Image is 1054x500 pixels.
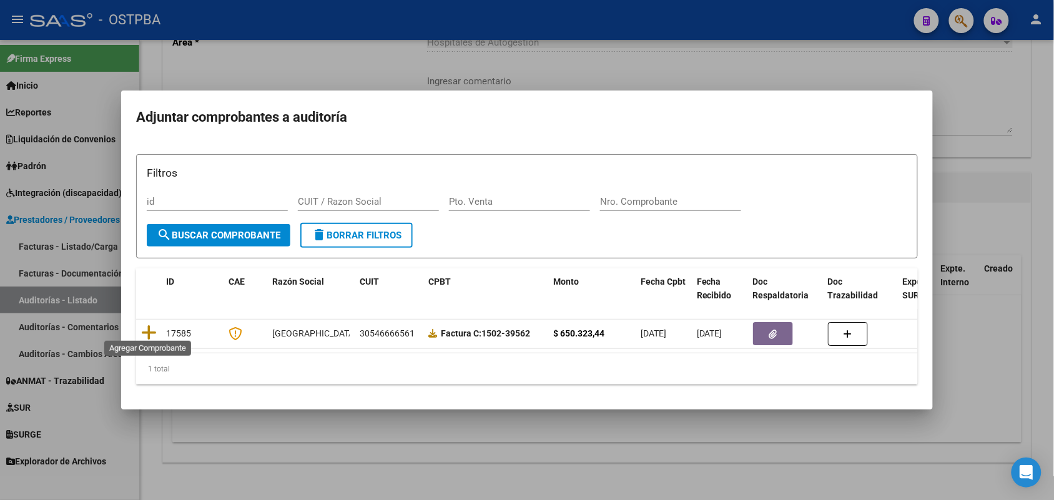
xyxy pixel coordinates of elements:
[161,268,224,310] datatable-header-cell: ID
[272,277,324,287] span: Razón Social
[636,268,692,310] datatable-header-cell: Fecha Cpbt
[136,353,918,385] div: 1 total
[692,268,748,310] datatable-header-cell: Fecha Recibido
[272,326,357,341] div: [GEOGRAPHIC_DATA]
[697,328,722,338] span: [DATE]
[441,328,530,338] strong: 1502-39562
[823,268,898,310] datatable-header-cell: Doc Trazabilidad
[903,277,958,301] span: Expediente SUR Asociado
[224,268,267,310] datatable-header-cell: CAE
[312,230,401,241] span: Borrar Filtros
[166,328,191,338] span: 17585
[697,277,732,301] span: Fecha Recibido
[312,227,327,242] mat-icon: delete
[147,165,907,181] h3: Filtros
[423,268,548,310] datatable-header-cell: CPBT
[641,277,686,287] span: Fecha Cpbt
[136,105,918,129] h2: Adjuntar comprobantes a auditoría
[753,277,809,301] span: Doc Respaldatoria
[428,277,451,287] span: CPBT
[300,223,413,248] button: Borrar Filtros
[748,268,823,310] datatable-header-cell: Doc Respaldatoria
[360,328,415,338] span: 30546666561
[1012,458,1042,488] div: Open Intercom Messenger
[355,268,423,310] datatable-header-cell: CUIT
[157,227,172,242] mat-icon: search
[441,328,481,338] span: Factura C:
[641,328,666,338] span: [DATE]
[553,277,579,287] span: Monto
[229,277,245,287] span: CAE
[360,277,379,287] span: CUIT
[898,268,967,310] datatable-header-cell: Expediente SUR Asociado
[157,230,280,241] span: Buscar Comprobante
[548,268,636,310] datatable-header-cell: Monto
[553,328,604,338] strong: $ 650.323,44
[147,224,290,247] button: Buscar Comprobante
[166,277,174,287] span: ID
[267,268,355,310] datatable-header-cell: Razón Social
[828,277,879,301] span: Doc Trazabilidad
